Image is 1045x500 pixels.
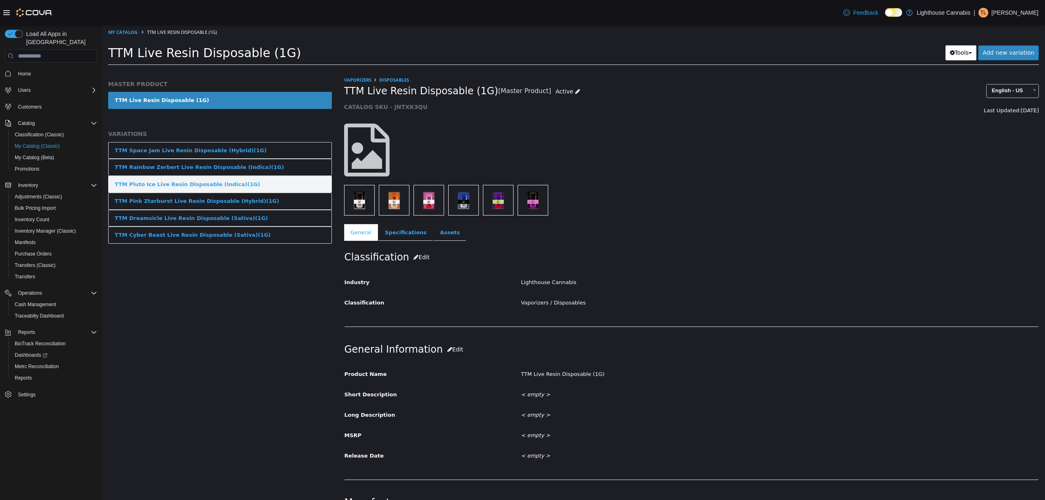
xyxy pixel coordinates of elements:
a: English - US [884,59,937,73]
span: Catalog [18,120,35,127]
span: TL [981,8,986,18]
span: Transfers [11,272,97,282]
a: BioTrack Reconciliation [11,339,69,349]
a: Purchase Orders [11,249,55,259]
span: Inventory Manager (Classic) [15,228,76,234]
a: Dashboards [11,350,51,360]
span: Manifests [15,239,36,246]
span: Metrc Reconciliation [15,363,59,370]
button: Cash Management [8,299,100,310]
span: Customers [18,104,42,110]
span: Classification (Classic) [15,131,64,138]
span: Customers [15,102,97,112]
small: [Master Product] [396,63,449,70]
span: Inventory Count [15,216,49,223]
button: Inventory Manager (Classic) [8,225,100,237]
span: Inventory [18,182,38,189]
a: Promotions [11,164,43,174]
button: Manifests [8,237,100,248]
button: Reports [15,327,38,337]
span: Release Date [242,428,282,434]
a: Specifications [276,199,331,216]
button: Inventory [2,180,100,191]
a: Metrc Reconciliation [11,362,62,371]
span: Users [18,87,31,93]
button: Adjustments (Classic) [8,191,100,202]
a: Classification (Classic) [11,130,67,140]
div: Lighthouse Cannabis [413,251,943,265]
a: Add new variation [876,20,937,36]
h5: VARIATIONS [6,105,230,113]
span: Bulk Pricing Import [11,203,97,213]
span: BioTrack Reconciliation [15,340,66,347]
span: Industry [242,254,268,260]
button: Users [15,85,34,95]
span: Dashboards [15,352,47,358]
img: Cova [16,9,53,17]
button: Transfers (Classic) [8,260,100,271]
button: Tools [843,20,875,36]
span: Manifests [11,238,97,247]
div: Theo Lu [978,8,988,18]
button: Operations [15,288,45,298]
span: Reports [15,327,97,337]
a: Customers [15,102,45,112]
h5: CATALOG SKU - JNTXK3QU [242,78,760,86]
button: BioTrack Reconciliation [8,338,100,349]
a: Traceabilty Dashboard [11,311,67,321]
span: Cash Management [15,301,56,308]
div: TTM Rainbow Zerbert Live Resin Disposable (Indica)(1G) [13,138,182,147]
span: Inventory [15,180,97,190]
a: TTM Live Resin Disposable (1G) [6,67,230,84]
button: Reports [8,372,100,384]
button: Catalog [2,118,100,129]
span: Transfers (Classic) [11,260,97,270]
a: Assets [331,199,364,216]
span: Operations [18,290,42,296]
nav: Complex example [5,64,97,422]
span: My Catalog (Classic) [11,141,97,151]
span: Users [15,85,97,95]
span: Transfers (Classic) [15,262,56,269]
span: Purchase Orders [15,251,52,257]
a: Home [15,69,34,79]
button: Catalog [15,118,38,128]
button: Transfers [8,271,100,282]
button: Users [2,84,100,96]
a: Transfers [11,272,38,282]
button: Settings [2,389,100,400]
span: Active [454,63,471,70]
span: Promotions [11,164,97,174]
span: Product Name [242,346,285,352]
span: Last Updated: [882,82,919,89]
span: Reports [15,375,32,381]
button: Promotions [8,163,100,175]
button: Home [2,67,100,79]
div: Vaporizers / Disposables [413,271,943,285]
span: Purchase Orders [11,249,97,259]
span: Load All Apps in [GEOGRAPHIC_DATA] [23,30,97,46]
button: Bulk Pricing Import [8,202,100,214]
span: Classification (Classic) [11,130,97,140]
div: TTM Pink Ztarburst Live Resin Disposable (Hybrid)(1G) [13,172,177,180]
span: Inventory Count [11,215,97,224]
a: General [242,199,276,216]
span: Traceabilty Dashboard [15,313,64,319]
span: Long Description [242,387,293,393]
div: TTM Pluto Ice Live Resin Disposable (Indica)(1G) [13,156,158,164]
div: TTM Dreamsicle Live Resin Disposable (Sativa)(1G) [13,189,166,198]
span: Dashboards [11,350,97,360]
a: Manifests [11,238,39,247]
div: < empty > [413,424,943,438]
span: My Catalog (Beta) [11,153,97,162]
span: Settings [15,389,97,400]
h2: Manufacturer [242,470,937,485]
a: Disposables [277,52,307,58]
p: | [974,8,975,18]
span: Cash Management [11,300,97,309]
span: [DATE] [919,82,937,89]
a: Inventory Count [11,215,53,224]
h5: MASTER PRODUCT [6,56,230,63]
span: TTM Live Resin Disposable (1G) [45,4,115,10]
span: Inventory Manager (Classic) [11,226,97,236]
